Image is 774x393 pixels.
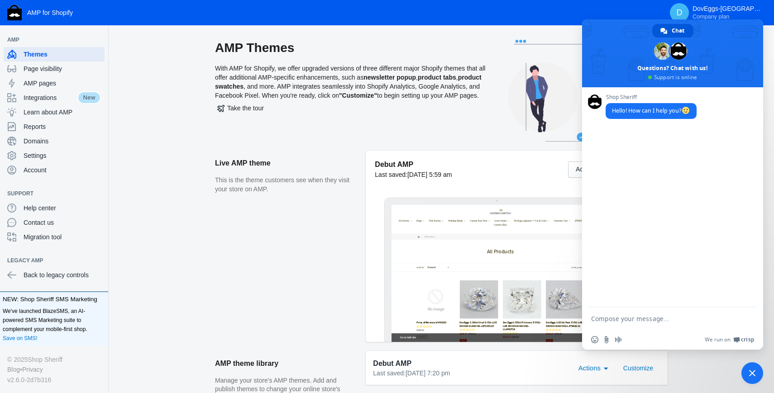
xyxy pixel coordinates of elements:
[373,369,568,378] div: Last saved:
[74,182,96,190] label: Sort by
[8,54,25,71] a: Home
[24,122,101,131] span: Reports
[27,9,73,16] span: AMP for Shopify
[7,256,92,265] span: Legacy AMP
[4,148,105,163] a: Settings
[3,334,38,343] a: Save on SMS!
[73,44,89,52] span: Rings
[10,285,160,297] span: Go to full site
[4,134,105,148] a: Domains
[473,43,530,55] button: Customer Care
[92,259,106,262] button: Add a sales channel
[4,34,178,51] input: Search
[606,94,697,100] span: Shop Sheriff
[4,47,105,62] a: Themes
[55,86,127,104] span: All Products
[48,7,134,24] a: image
[30,55,65,71] span: All Products
[215,100,266,116] button: Take the tour
[578,362,613,373] mat-select: Actions
[24,79,101,88] span: AMP pages
[215,351,357,376] h2: AMP theme library
[226,43,293,55] button: Cusotm Your Own
[77,91,101,104] span: New
[24,151,101,160] span: Settings
[7,375,101,385] div: v2.6.0-2d7b316
[290,14,351,31] img: image
[28,355,62,365] a: Shop Sheriff
[477,44,518,52] span: Customer Care
[110,44,145,52] span: Fine Jewelry
[215,176,357,194] p: This is the theme customers see when they visit your store on AMP.
[4,119,105,134] a: Reports
[693,13,729,20] span: Company plan
[576,166,597,173] span: Actions
[87,88,92,104] span: ›
[407,171,452,178] span: [DATE] 5:59 am
[615,336,622,343] span: Audio message
[215,40,487,56] h2: AMP Themes
[623,365,653,372] span: Customize
[162,43,221,55] button: Wedding Bands
[672,24,684,38] span: Chat
[675,8,684,17] span: D
[24,64,101,73] span: Page visibility
[21,44,53,52] span: All Jewelry
[94,88,129,104] span: All Products
[217,104,264,112] span: Take the tour
[24,166,101,175] span: Account
[616,364,660,371] a: Customize
[528,182,567,189] span: 12584 products
[24,137,101,146] span: Domains
[4,76,105,90] a: AMP pages
[384,197,610,342] img: Laptop frame
[72,87,89,104] a: Home
[4,230,105,244] a: Migration tool
[4,268,105,282] a: Back to legacy controls
[60,7,121,24] img: image
[4,62,105,76] a: Page visibility
[215,151,357,176] h2: Live AMP theme
[302,44,339,52] span: Loose Stones
[24,218,101,227] span: Contact us
[612,107,690,114] span: Hello! How can I help you?
[231,44,282,52] span: Cusotm Your Own
[591,336,598,343] span: Insert an emoji
[215,40,487,151] div: With AMP for Shopify, we offer upgraded versions of three different major Shopify themes that all...
[356,43,468,55] button: DovEggs signature ™ Cut & Color
[24,204,101,213] span: Help center
[24,55,29,71] span: ›
[4,105,105,119] a: Learn about AMP
[69,43,101,55] button: Rings
[705,336,731,343] span: We run on
[568,161,611,178] button: Actions
[418,74,456,81] b: product tabs
[375,170,452,179] div: Last saved:
[4,215,105,230] a: Contact us
[539,44,609,52] span: [PERSON_NAME] Talks
[741,336,754,343] span: Crisp
[296,55,344,66] a: Current offers
[339,92,377,99] b: "Customize"
[603,336,610,343] span: Send a file
[215,74,482,90] b: product swatches
[7,365,20,374] a: Blog
[24,232,101,241] span: Migration tool
[24,93,77,102] span: Integrations
[24,270,101,279] span: Back to legacy controls
[705,336,754,343] a: We run onCrisp
[616,360,660,376] button: Customize
[22,365,43,374] a: Privacy
[4,90,105,105] a: IntegrationsNew
[535,43,621,55] button: [PERSON_NAME] Talks
[736,357,763,384] div: Close chat
[16,43,64,55] button: All Jewelry
[92,38,106,42] button: Add a sales channel
[298,43,350,55] button: Loose Stones
[693,5,765,20] p: DovEggs-[GEOGRAPHIC_DATA]
[167,44,210,52] span: Wedding Bands
[4,163,105,177] a: Account
[135,133,172,140] span: 12584 products
[578,364,601,372] span: Actions
[10,124,73,132] label: Sort by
